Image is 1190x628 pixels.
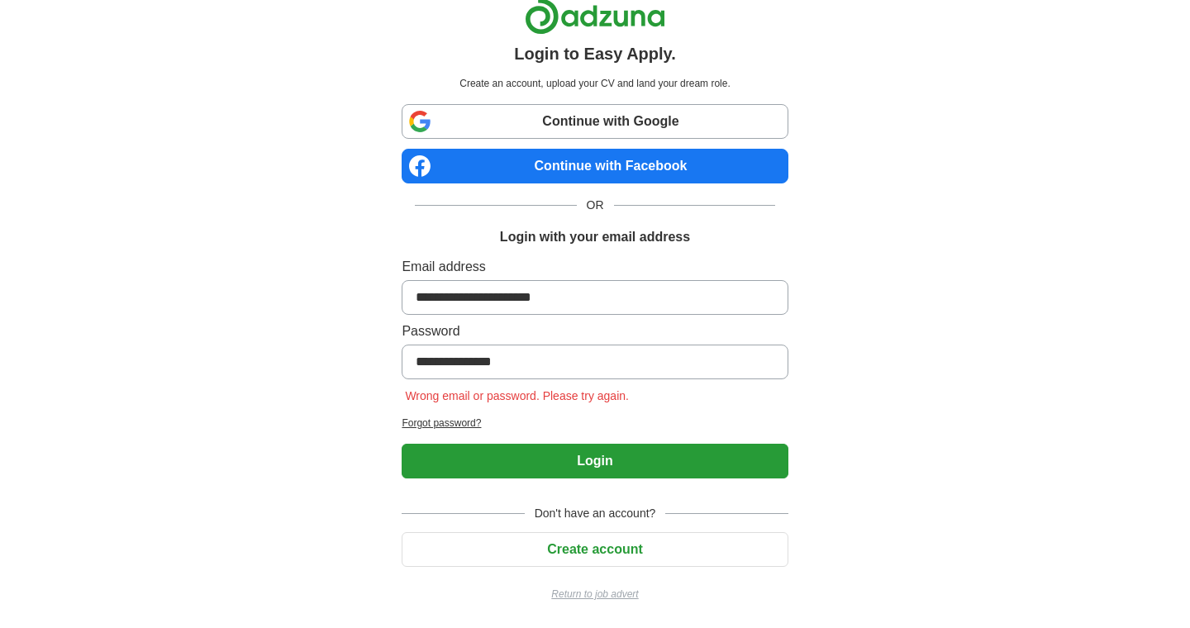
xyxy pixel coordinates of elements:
label: Password [402,321,788,341]
span: OR [577,197,614,214]
label: Email address [402,257,788,277]
button: Create account [402,532,788,567]
a: Return to job advert [402,587,788,602]
span: Don't have an account? [525,505,666,522]
a: Continue with Google [402,104,788,139]
h1: Login to Easy Apply. [514,41,676,66]
a: Create account [402,542,788,556]
h1: Login with your email address [500,227,690,247]
button: Login [402,444,788,478]
p: Create an account, upload your CV and land your dream role. [405,76,784,91]
span: Wrong email or password. Please try again. [402,389,632,402]
a: Continue with Facebook [402,149,788,183]
a: Forgot password? [402,416,788,431]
